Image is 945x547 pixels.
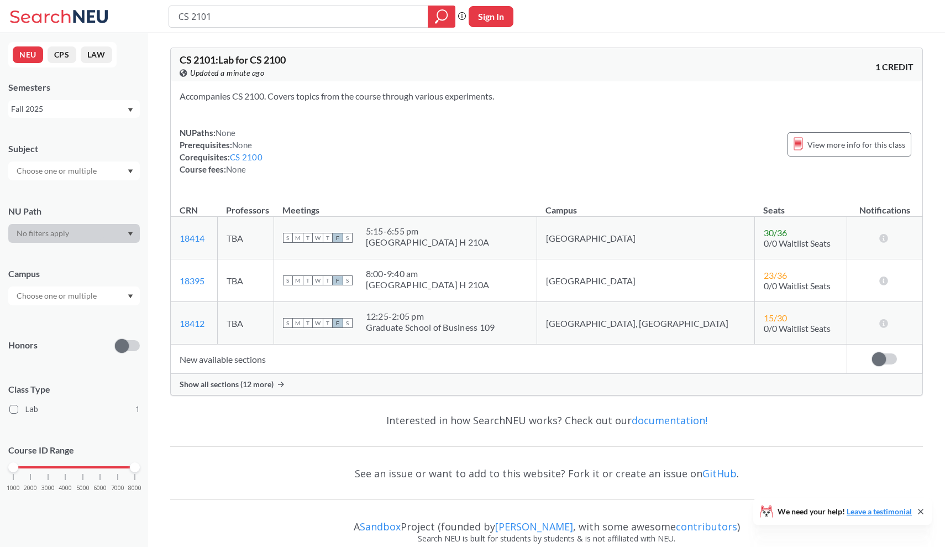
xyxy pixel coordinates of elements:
span: 0/0 Waitlist Seats [764,280,831,291]
div: 5:15 - 6:55 pm [366,226,490,237]
div: [GEOGRAPHIC_DATA] H 210A [366,237,490,248]
span: None [226,164,246,174]
th: Campus [537,193,754,217]
div: Graduate School of Business 109 [366,322,495,333]
span: S [283,318,293,328]
input: Class, professor, course number, "phrase" [177,7,420,26]
section: Accompanies CS 2100. Covers topics from the course through various experiments. [180,90,914,102]
a: documentation! [632,414,707,427]
a: Leave a testimonial [847,507,912,516]
span: M [293,318,303,328]
a: [PERSON_NAME] [495,520,573,533]
svg: Dropdown arrow [128,232,133,236]
div: 8:00 - 9:40 am [366,268,490,279]
div: Interested in how SearchNEU works? Check out our [170,404,923,436]
div: Semesters [8,81,140,93]
span: 5000 [76,485,90,491]
div: Fall 2025Dropdown arrow [8,100,140,118]
span: 1 CREDIT [875,61,914,73]
span: S [343,275,353,285]
td: New available sections [171,345,847,374]
div: Dropdown arrow [8,286,140,305]
span: W [313,275,323,285]
span: W [313,233,323,243]
span: View more info for this class [807,138,905,152]
span: T [303,233,313,243]
div: Fall 2025 [11,103,127,115]
td: [GEOGRAPHIC_DATA] [537,217,754,259]
a: contributors [676,520,737,533]
td: TBA [217,259,274,302]
span: None [216,128,235,138]
span: S [343,318,353,328]
span: S [283,275,293,285]
svg: Dropdown arrow [128,169,133,174]
svg: magnifying glass [435,9,448,24]
p: Honors [8,339,38,352]
span: None [232,140,252,150]
a: GitHub [702,467,737,480]
div: NU Path [8,205,140,217]
span: CS 2101 : Lab for CS 2100 [180,54,286,66]
span: F [333,318,343,328]
div: magnifying glass [428,6,455,28]
div: CRN [180,204,198,216]
span: F [333,275,343,285]
div: Show all sections (12 more) [171,374,922,395]
div: 12:25 - 2:05 pm [366,311,495,322]
button: LAW [81,46,112,63]
label: Lab [9,402,140,416]
span: T [323,318,333,328]
div: Subject [8,143,140,155]
a: CS 2100 [230,152,262,162]
span: 0/0 Waitlist Seats [764,323,831,334]
span: W [313,318,323,328]
div: Search NEU is built for students by students & is not affiliated with NEU. [170,533,923,545]
div: A Project (founded by , with some awesome ) [170,510,923,533]
span: S [343,233,353,243]
th: Notifications [847,193,922,217]
span: 7000 [111,485,124,491]
span: 15 / 30 [764,312,787,323]
span: 0/0 Waitlist Seats [764,238,831,248]
button: Sign In [469,6,513,27]
span: 8000 [128,485,141,491]
a: 18412 [180,318,204,329]
td: [GEOGRAPHIC_DATA] [537,259,754,302]
div: Dropdown arrow [8,224,140,243]
span: 6000 [93,485,107,491]
a: Sandbox [360,520,401,533]
span: Class Type [8,383,140,395]
div: [GEOGRAPHIC_DATA] H 210A [366,279,490,290]
span: M [293,275,303,285]
span: 1000 [7,485,20,491]
svg: Dropdown arrow [128,108,133,112]
span: T [323,233,333,243]
div: Dropdown arrow [8,162,140,180]
span: 4000 [59,485,72,491]
span: Updated a minute ago [190,67,264,79]
span: T [303,318,313,328]
span: T [303,275,313,285]
th: Seats [754,193,847,217]
span: 2000 [24,485,37,491]
td: [GEOGRAPHIC_DATA], [GEOGRAPHIC_DATA] [537,302,754,345]
input: Choose one or multiple [11,289,104,303]
p: Course ID Range [8,444,140,457]
input: Choose one or multiple [11,164,104,178]
span: 23 / 36 [764,270,787,280]
div: See an issue or want to add to this website? Fork it or create an issue on . [170,457,923,489]
button: NEU [13,46,43,63]
td: TBA [217,217,274,259]
span: S [283,233,293,243]
svg: Dropdown arrow [128,294,133,299]
span: T [323,275,333,285]
th: Professors [217,193,274,217]
span: 3000 [41,485,55,491]
div: NUPaths: Prerequisites: Corequisites: Course fees: [180,127,262,175]
span: M [293,233,303,243]
td: TBA [217,302,274,345]
span: We need your help! [778,508,912,515]
a: 18414 [180,233,204,243]
span: F [333,233,343,243]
